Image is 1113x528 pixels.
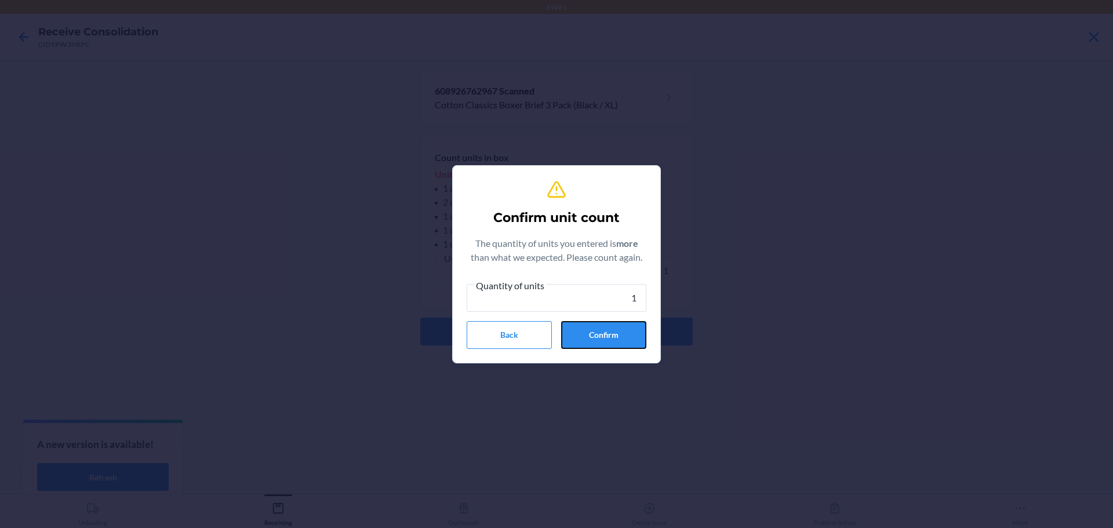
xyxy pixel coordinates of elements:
[467,236,646,264] p: The quantity of units you entered is than what we expected. Please count again.
[616,238,638,249] b: more
[493,209,620,227] h2: Confirm unit count
[474,280,546,292] span: Quantity of units
[467,284,646,312] input: Quantity of units
[561,321,646,349] button: Confirm
[467,321,552,349] button: Back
